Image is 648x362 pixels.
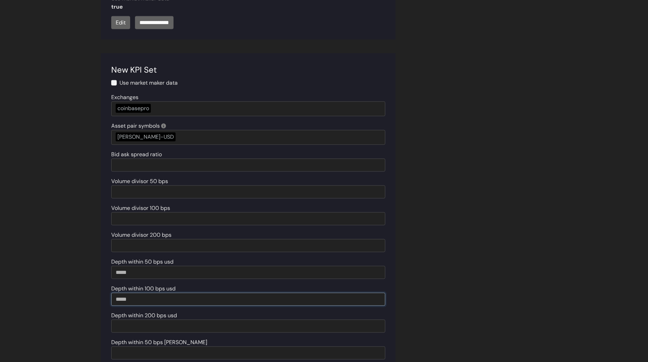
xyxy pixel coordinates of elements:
div: New KPI Set [111,64,385,76]
label: Volume divisor 200 bps [111,231,171,239]
label: Bid ask spread ratio [111,150,162,159]
label: Asset pair symbols [111,122,166,130]
label: Volume divisor 100 bps [111,204,170,212]
label: Use market maker data [119,79,178,87]
a: Edit [111,16,130,29]
label: Exchanges [111,93,138,102]
div: [PERSON_NAME]-USD [116,132,176,141]
label: Depth within 100 bps usd [111,285,176,293]
strong: true [111,3,123,10]
div: coinbasepro [116,104,151,113]
label: Depth within 50 bps [PERSON_NAME] [111,338,207,347]
label: Volume divisor 50 bps [111,177,168,185]
label: Depth within 50 bps usd [111,258,174,266]
label: Depth within 200 bps usd [111,311,177,320]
